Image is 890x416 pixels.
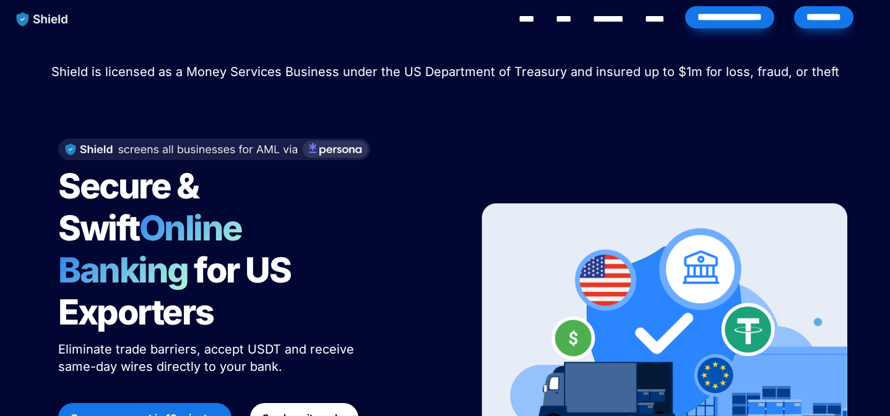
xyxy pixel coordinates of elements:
span: Shield is licensed as a Money Services Business under the US Department of Treasury and insured u... [51,64,839,79]
img: website logo [11,6,74,32]
span: Secure & Swift [58,165,204,249]
span: for US Exporters [58,249,296,333]
span: Eliminate trade barriers, accept USDT and receive same-day wires directly to your bank. [58,342,358,374]
span: Online Banking [58,207,254,291]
